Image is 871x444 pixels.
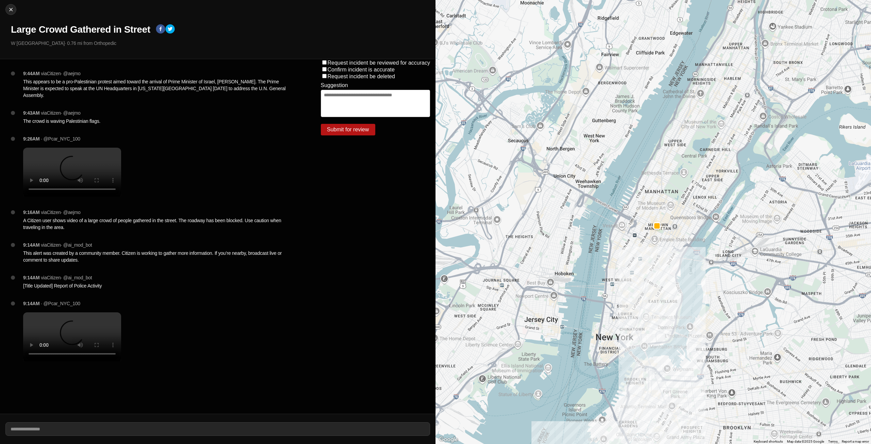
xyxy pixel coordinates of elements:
[437,435,460,444] a: Open this area in Google Maps (opens a new window)
[11,40,430,47] p: W [GEOGRAPHIC_DATA] · 0.76 mi from Orthopedic
[321,124,375,135] button: Submit for review
[23,209,39,216] p: 9:16AM
[41,70,80,77] p: via Citizen · @ aejmo
[11,23,150,36] h1: Large Crowd Gathered in Street
[5,4,16,15] button: cancel
[23,78,294,99] p: This appears to be a pro-Palestinian protest aimed toward the arrival of Prime Minister of Israel...
[41,209,80,216] p: via Citizen · @ aejmo
[23,250,294,263] p: This alert was created by a community member. Citizen is working to gather more information. If y...
[328,73,395,79] label: Request incident be deleted
[7,6,14,13] img: cancel
[41,110,80,116] p: via Citizen · @ aejmo
[23,70,39,77] p: 9:44AM
[328,60,430,66] label: Request incident be reviewed for accuracy
[787,440,824,443] span: Map data ©2025 Google
[165,24,175,35] button: twitter
[437,435,460,444] img: Google
[23,242,39,248] p: 9:14AM
[41,300,80,307] p: · @Pcar_NYC_100
[828,440,838,443] a: Terms (opens in new tab)
[842,440,869,443] a: Report a map error
[328,67,395,72] label: Confirm incident is accurate
[23,135,39,142] p: 9:26AM
[41,274,92,281] p: via Citizen · @ ai_mod_bot
[23,110,39,116] p: 9:43AM
[321,82,348,88] label: Suggestion
[41,135,80,142] p: · @Pcar_NYC_100
[156,24,165,35] button: facebook
[23,118,294,125] p: The crowd is waving Palestinian flags.
[23,282,294,289] p: [Title Updated] Report of Police Activity
[23,300,39,307] p: 9:14AM
[23,274,39,281] p: 9:14AM
[754,439,783,444] button: Keyboard shortcuts
[41,242,92,248] p: via Citizen · @ ai_mod_bot
[23,217,294,231] p: A Citizen user shows video of a large crowd of people gathered in the street. The roadway has bee...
